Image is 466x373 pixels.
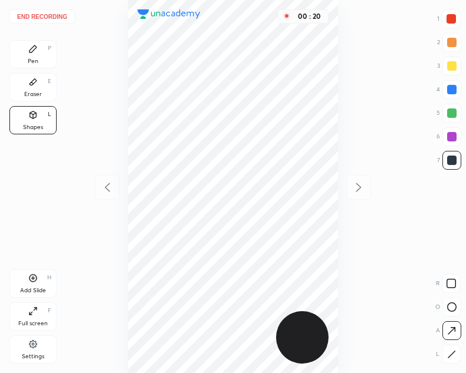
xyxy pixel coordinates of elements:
[437,127,461,146] div: 6
[437,57,461,75] div: 3
[48,308,51,313] div: F
[24,91,42,97] div: Eraser
[9,9,75,24] button: End recording
[48,111,51,117] div: L
[436,321,461,340] div: A
[437,80,461,99] div: 4
[437,33,461,52] div: 2
[47,275,51,280] div: H
[435,298,461,316] div: O
[48,45,51,51] div: P
[20,288,46,293] div: Add Slide
[436,274,461,293] div: R
[295,12,323,21] div: 00 : 20
[437,104,461,123] div: 5
[436,345,461,364] div: L
[48,78,51,84] div: E
[28,58,38,64] div: Pen
[22,354,44,359] div: Settings
[23,124,43,130] div: Shapes
[18,321,48,326] div: Full screen
[437,9,461,28] div: 1
[137,9,201,19] img: logo.38c385cc.svg
[437,151,461,170] div: 7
